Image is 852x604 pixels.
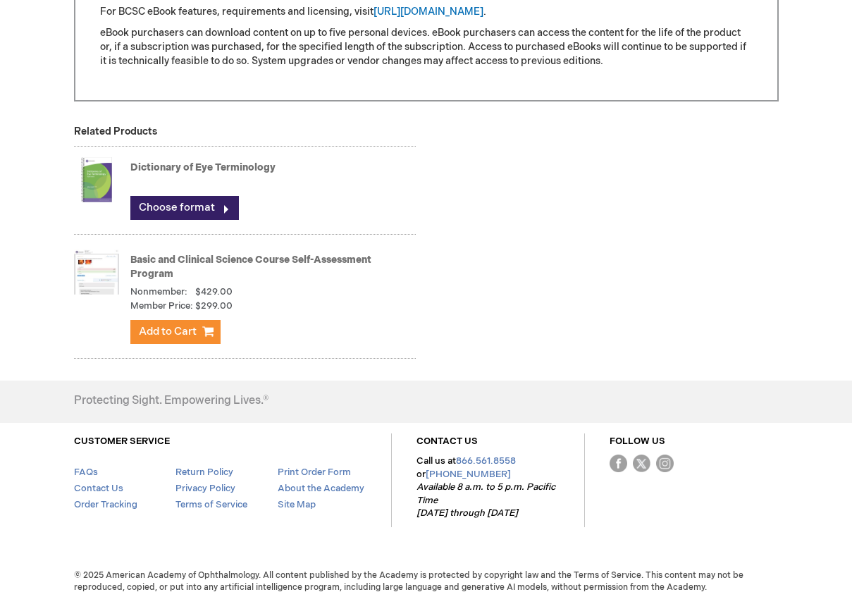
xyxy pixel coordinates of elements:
[130,300,193,313] strong: Member Price:
[130,285,187,299] strong: Nonmember:
[139,325,197,338] span: Add to Cart
[426,469,511,480] a: [PHONE_NUMBER]
[100,26,753,68] p: eBook purchasers can download content on up to five personal devices. eBook purchasers can access...
[63,569,789,593] span: © 2025 American Academy of Ophthalmology. All content published by the Academy is protected by co...
[74,499,137,510] a: Order Tracking
[74,467,98,478] a: FAQs
[74,152,119,208] img: Dictionary of Eye Terminology
[278,467,351,478] a: Print Order Form
[656,455,674,472] img: instagram
[416,455,560,520] p: Call us at or
[373,6,483,18] a: [URL][DOMAIN_NAME]
[130,161,276,173] a: Dictionary of Eye Terminology
[456,455,516,467] a: 866.561.8558
[74,436,170,447] a: CUSTOMER SERVICE
[130,254,371,280] a: Basic and Clinical Science Course Self-Assessment Program
[74,483,123,494] a: Contact Us
[195,286,233,297] span: $429.00
[416,481,555,519] em: Available 8 a.m. to 5 p.m. Pacific Time [DATE] through [DATE]
[416,436,478,447] a: CONTACT US
[100,5,753,19] p: For BCSC eBook features, requirements and licensing, visit .
[130,320,221,344] button: Add to Cart
[278,499,316,510] a: Site Map
[175,499,247,510] a: Terms of Service
[278,483,364,494] a: About the Academy
[130,196,239,220] a: Choose format
[175,467,233,478] a: Return Policy
[74,395,268,407] h4: Protecting Sight. Empowering Lives.®
[195,300,233,313] span: $299.00
[633,455,650,472] img: Twitter
[610,436,665,447] a: FOLLOW US
[74,244,119,300] img: Basic and Clinical Science Course Self-Assessment Program
[74,125,157,137] strong: Related Products
[610,455,627,472] img: Facebook
[175,483,235,494] a: Privacy Policy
